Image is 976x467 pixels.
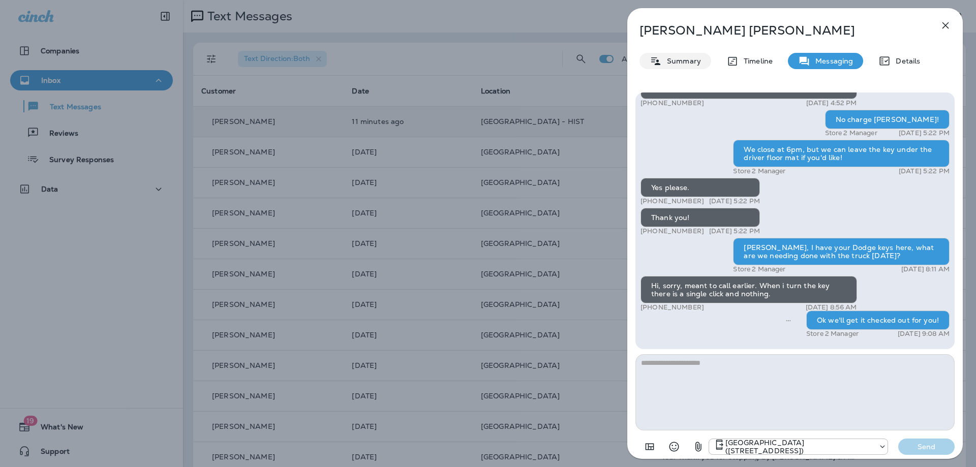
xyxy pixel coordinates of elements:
[733,140,950,167] div: We close at 6pm, but we can leave the key under the driver floor mat if you'd like!
[898,330,950,338] p: [DATE] 9:08 AM
[664,437,684,457] button: Select an emoji
[640,227,704,235] p: [PHONE_NUMBER]
[640,178,760,197] div: Yes please.
[806,99,857,107] p: [DATE] 4:52 PM
[709,197,760,205] p: [DATE] 5:22 PM
[709,227,760,235] p: [DATE] 5:22 PM
[899,129,950,137] p: [DATE] 5:22 PM
[891,57,920,65] p: Details
[709,439,888,455] div: +1 (402) 571-1201
[806,303,857,312] p: [DATE] 8:56 AM
[640,276,857,303] div: Hi, sorry, meant to call earlier. When i turn the key there is a single click and nothing.
[640,197,704,205] p: [PHONE_NUMBER]
[662,57,701,65] p: Summary
[733,265,785,273] p: Store 2 Manager
[733,167,785,175] p: Store 2 Manager
[806,310,950,330] div: Ok we'll get it checked out for you!
[739,57,773,65] p: Timeline
[901,265,950,273] p: [DATE] 8:11 AM
[899,167,950,175] p: [DATE] 5:22 PM
[806,330,859,338] p: Store 2 Manager
[640,99,704,107] p: [PHONE_NUMBER]
[640,303,704,312] p: [PHONE_NUMBER]
[733,238,950,265] div: [PERSON_NAME], I have your Dodge keys here, what are we needing done with the truck [DATE]?
[825,129,877,137] p: Store 2 Manager
[640,208,760,227] div: Thank you!
[825,110,950,129] div: No charge [PERSON_NAME]!
[639,437,660,457] button: Add in a premade template
[786,315,791,324] span: Sent
[639,23,917,38] p: [PERSON_NAME] [PERSON_NAME]
[810,57,853,65] p: Messaging
[725,439,873,455] p: [GEOGRAPHIC_DATA] ([STREET_ADDRESS])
